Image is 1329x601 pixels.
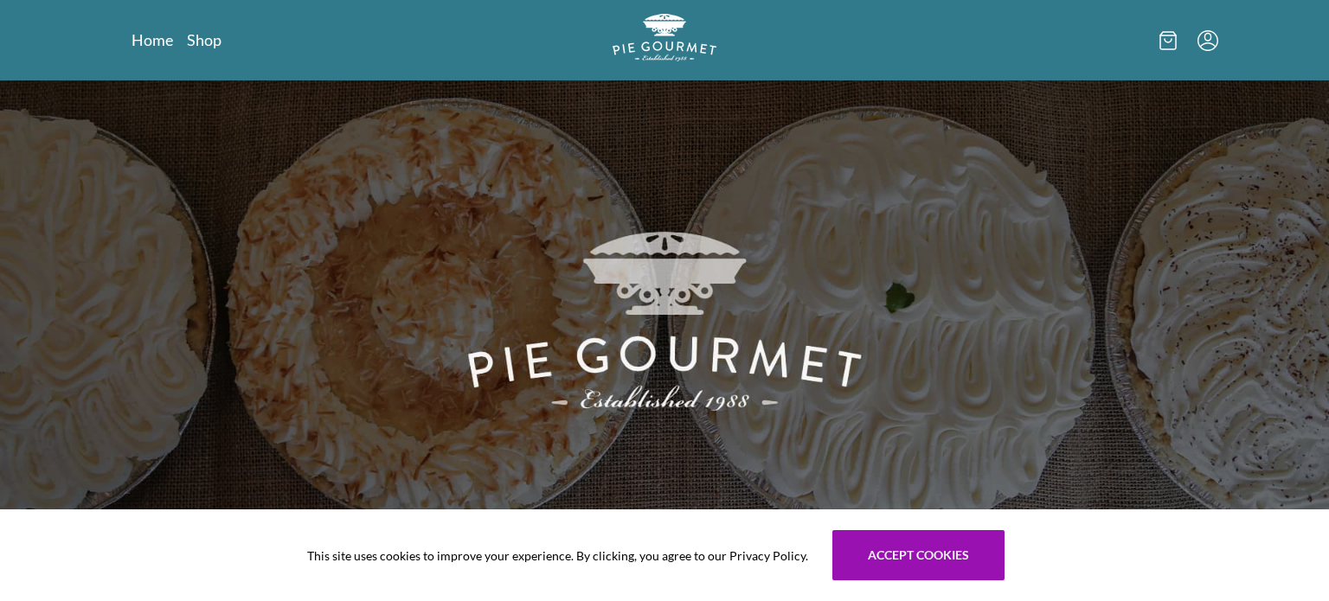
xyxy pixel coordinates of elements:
[187,29,221,50] a: Shop
[307,547,808,565] span: This site uses cookies to improve your experience. By clicking, you agree to our Privacy Policy.
[613,14,716,61] img: logo
[832,530,1005,580] button: Accept cookies
[132,29,173,50] a: Home
[1197,30,1218,51] button: Menu
[613,14,716,67] a: Logo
